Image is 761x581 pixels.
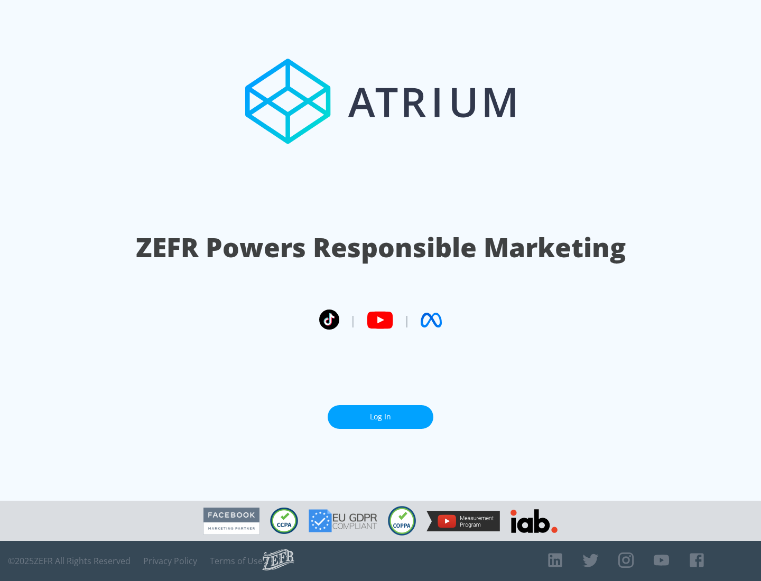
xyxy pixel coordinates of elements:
img: COPPA Compliant [388,506,416,536]
span: © 2025 ZEFR All Rights Reserved [8,556,131,566]
a: Log In [328,405,433,429]
h1: ZEFR Powers Responsible Marketing [136,229,626,266]
a: Privacy Policy [143,556,197,566]
span: | [404,312,410,328]
img: Facebook Marketing Partner [203,508,259,535]
span: | [350,312,356,328]
img: YouTube Measurement Program [426,511,500,531]
a: Terms of Use [210,556,263,566]
img: IAB [511,509,558,533]
img: CCPA Compliant [270,508,298,534]
img: GDPR Compliant [309,509,377,532]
